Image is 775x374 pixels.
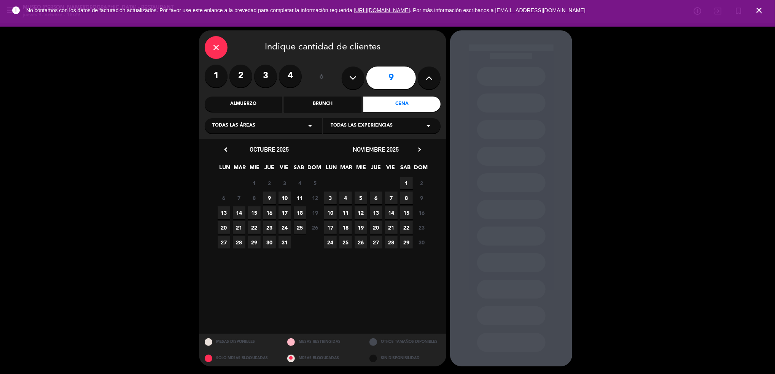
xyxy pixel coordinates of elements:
[278,236,291,249] span: 31
[205,97,282,112] div: Almuerzo
[415,206,428,219] span: 16
[353,146,399,153] span: noviembre 2025
[324,206,337,219] span: 10
[415,177,428,189] span: 2
[282,350,364,366] div: MESAS BLOQUEADAS
[309,65,334,91] div: ó
[219,163,231,176] span: LUN
[355,206,367,219] span: 12
[248,221,261,234] span: 22
[205,36,441,59] div: Indique cantidad de clientes
[263,192,276,204] span: 9
[294,221,306,234] span: 25
[250,146,289,153] span: octubre 2025
[218,236,230,249] span: 27
[233,221,245,234] span: 21
[11,6,21,15] i: error
[218,192,230,204] span: 6
[229,65,252,87] label: 2
[199,350,282,366] div: SOLO MESAS BLOQUEADAS
[234,163,246,176] span: MAR
[355,163,368,176] span: MIE
[339,192,352,204] span: 4
[415,221,428,234] span: 23
[370,163,382,176] span: JUE
[309,177,321,189] span: 5
[370,192,382,204] span: 6
[355,236,367,249] span: 26
[278,221,291,234] span: 24
[415,192,428,204] span: 9
[324,192,337,204] span: 3
[248,163,261,176] span: MIE
[385,192,398,204] span: 7
[263,177,276,189] span: 2
[385,236,398,249] span: 28
[278,206,291,219] span: 17
[385,163,397,176] span: VIE
[212,43,221,52] i: close
[294,177,306,189] span: 4
[218,206,230,219] span: 13
[354,7,410,13] a: [URL][DOMAIN_NAME]
[199,334,282,350] div: MESAS DISPONIBLES
[254,65,277,87] label: 3
[278,163,291,176] span: VIE
[263,236,276,249] span: 30
[324,221,337,234] span: 17
[306,121,315,130] i: arrow_drop_down
[218,221,230,234] span: 20
[370,206,382,219] span: 13
[400,206,413,219] span: 15
[26,7,586,13] span: No contamos con los datos de facturación actualizados. Por favor use este enlance a la brevedad p...
[212,122,255,130] span: Todas las áreas
[284,97,361,112] div: Brunch
[324,236,337,249] span: 24
[410,7,586,13] a: . Por más información escríbanos a [EMAIL_ADDRESS][DOMAIN_NAME]
[248,177,261,189] span: 1
[233,236,245,249] span: 28
[308,163,320,176] span: DOM
[279,65,302,87] label: 4
[339,236,352,249] span: 25
[309,206,321,219] span: 19
[248,192,261,204] span: 8
[385,221,398,234] span: 21
[339,221,352,234] span: 18
[385,206,398,219] span: 14
[340,163,353,176] span: MAR
[248,206,261,219] span: 15
[294,192,306,204] span: 11
[400,236,413,249] span: 29
[355,192,367,204] span: 5
[339,206,352,219] span: 11
[363,97,441,112] div: Cena
[278,192,291,204] span: 10
[415,236,428,249] span: 30
[370,221,382,234] span: 20
[309,221,321,234] span: 26
[414,163,427,176] span: DOM
[205,65,228,87] label: 1
[424,121,433,130] i: arrow_drop_down
[400,221,413,234] span: 22
[309,192,321,204] span: 12
[282,334,364,350] div: MESAS RESTRINGIDAS
[370,236,382,249] span: 27
[233,206,245,219] span: 14
[415,146,423,154] i: chevron_right
[754,6,764,15] i: close
[399,163,412,176] span: SAB
[400,192,413,204] span: 8
[364,350,446,366] div: SIN DISPONIBILIDAD
[331,122,393,130] span: Todas las experiencias
[293,163,306,176] span: SAB
[400,177,413,189] span: 1
[364,334,446,350] div: OTROS TAMAÑOS DIPONIBLES
[355,221,367,234] span: 19
[233,192,245,204] span: 7
[263,163,276,176] span: JUE
[325,163,338,176] span: LUN
[263,206,276,219] span: 16
[294,206,306,219] span: 18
